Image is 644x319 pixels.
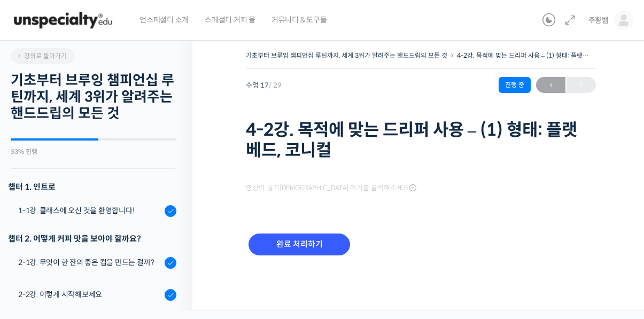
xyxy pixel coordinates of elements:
span: / 29 [269,81,282,90]
a: 기초부터 브루잉 챔피언십 루틴까지, 세계 3위가 알려주는 핸드드립의 모든 것 [246,51,447,59]
span: 수업 17 [246,82,282,89]
div: 2-2강. 이렇게 시작해보세요 [18,289,161,300]
div: 1-1강. 클래스에 오신 것을 환영합니다! [18,205,161,216]
div: 2-1강. 무엇이 한 잔의 좋은 컵을 만드는 걸까? [18,256,161,268]
a: 강의로 돌아가기 [11,48,75,64]
span: ← [536,78,565,92]
div: 53% 진행 [11,149,176,155]
h3: 챕터 1. 인트로 [8,180,176,194]
span: 영상이 끊기[DEMOGRAPHIC_DATA] 여기를 클릭해주세요 [246,184,416,192]
a: 4-2강. 목적에 맞는 드리퍼 사용 – (1) 형태: 플랫 베드, 코니컬 [457,51,616,59]
a: ←이전 [536,77,565,93]
span: 강의로 돌아가기 [16,52,67,60]
span: 주황뱀 [588,15,609,25]
input: 완료 처리하기 [249,234,350,255]
h1: 4-2강. 목적에 맞는 드리퍼 사용 – (1) 형태: 플랫 베드, 코니컬 [246,120,596,161]
h2: 기초부터 브루잉 챔피언십 루틴까지, 세계 3위가 알려주는 핸드드립의 모든 것 [11,72,176,122]
div: 진행 중 [499,77,531,93]
div: 챕터 2. 어떻게 커피 맛을 보아야 할까요? [8,231,176,246]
